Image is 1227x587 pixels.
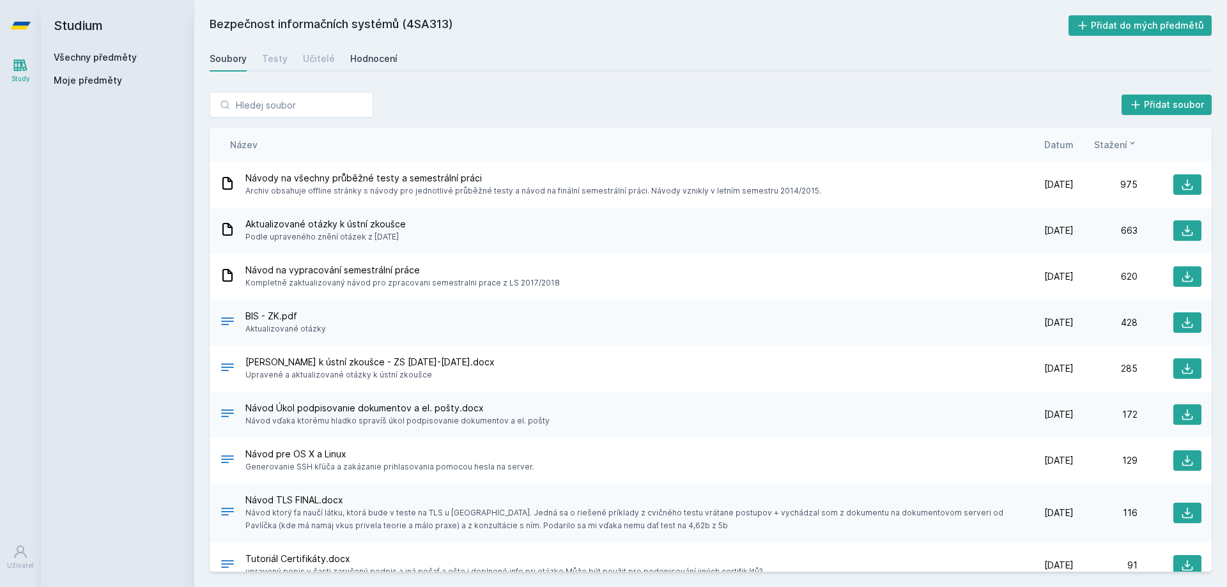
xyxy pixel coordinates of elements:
a: Hodnocení [350,46,397,72]
span: [DATE] [1044,178,1074,191]
span: Tutoriál Certifikáty.docx [245,553,763,565]
span: Upravené a aktualizované otázky k ústní zkoušce [245,369,495,381]
button: Přidat soubor [1122,95,1212,115]
div: 116 [1074,507,1138,519]
div: 172 [1074,408,1138,421]
div: DOCX [220,406,235,424]
span: Návod Úkol podpisovanie dokumentov a el. pošty.docx [245,402,550,415]
span: Návod TLS FINAL.docx [245,494,1005,507]
span: [DATE] [1044,454,1074,467]
span: [DATE] [1044,270,1074,283]
button: Název [230,138,258,151]
span: Podle upraveného znění otázek z [DATE] [245,231,406,243]
span: [DATE] [1044,362,1074,375]
a: Uživatel [3,538,38,577]
div: DOCX [220,504,235,522]
span: Kompletně zaktualizovaný návod pro zpracovani semestralni prace z LS 2017/2018 [245,277,560,289]
span: Generovanie SSH kľúča a zakázanie prihlasovania pomocou hesla na server. [245,461,534,473]
div: 663 [1074,224,1138,237]
div: DOCX [220,556,235,575]
div: PDF [220,314,235,332]
button: Přidat do mých předmětů [1069,15,1212,36]
span: Moje předměty [54,74,122,87]
div: DOCX [220,360,235,378]
span: upravený popis v časti zaručený podpis a iná pečať a ešte i doplnené info pri otázke Může být pou... [245,565,763,578]
a: Soubory [210,46,247,72]
span: Aktualizované otázky k ústní zkoušce [245,218,406,231]
div: Hodnocení [350,52,397,65]
div: 428 [1074,316,1138,329]
div: Soubory [210,52,247,65]
div: 285 [1074,362,1138,375]
span: [DATE] [1044,316,1074,329]
span: [DATE] [1044,507,1074,519]
div: Učitelé [303,52,335,65]
a: Učitelé [303,46,335,72]
span: Stažení [1094,138,1127,151]
span: Archiv obsahuje offline stránky s návody pro jednotlivé průběžné testy a návod na finální semestr... [245,185,821,197]
div: 975 [1074,178,1138,191]
div: 91 [1074,559,1138,572]
div: Testy [262,52,288,65]
h2: Bezpečnost informačních systémů (4SA313) [210,15,1069,36]
span: Návod vďaka ktorému hladko spravíš úkol podpisovanie dokumentov a el. pošty [245,415,550,427]
span: [DATE] [1044,408,1074,421]
div: Uživatel [7,561,34,570]
a: Všechny předměty [54,52,137,63]
div: 129 [1074,454,1138,467]
a: Study [3,51,38,90]
span: BIS - ZK.pdf [245,310,326,323]
span: [PERSON_NAME] k ústní zkoušce - ZS [DATE]-[DATE].docx [245,356,495,369]
button: Datum [1044,138,1074,151]
input: Hledej soubor [210,92,373,118]
button: Stažení [1094,138,1138,151]
div: 620 [1074,270,1138,283]
a: Testy [262,46,288,72]
span: Návody na všechny průběžné testy a semestrální práci [245,172,821,185]
span: Návod pre OS X a Linux [245,448,534,461]
span: Aktualizované otázky [245,323,326,335]
span: [DATE] [1044,224,1074,237]
div: Study [12,74,30,84]
span: Návod ktorý ťa naučí látku, ktorá bude v teste na TLS u [GEOGRAPHIC_DATA]. Jedná sa o riešené prí... [245,507,1005,532]
div: .DOCX [220,452,235,470]
span: Návod na vypracování semestrální práce [245,264,560,277]
span: [DATE] [1044,559,1074,572]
